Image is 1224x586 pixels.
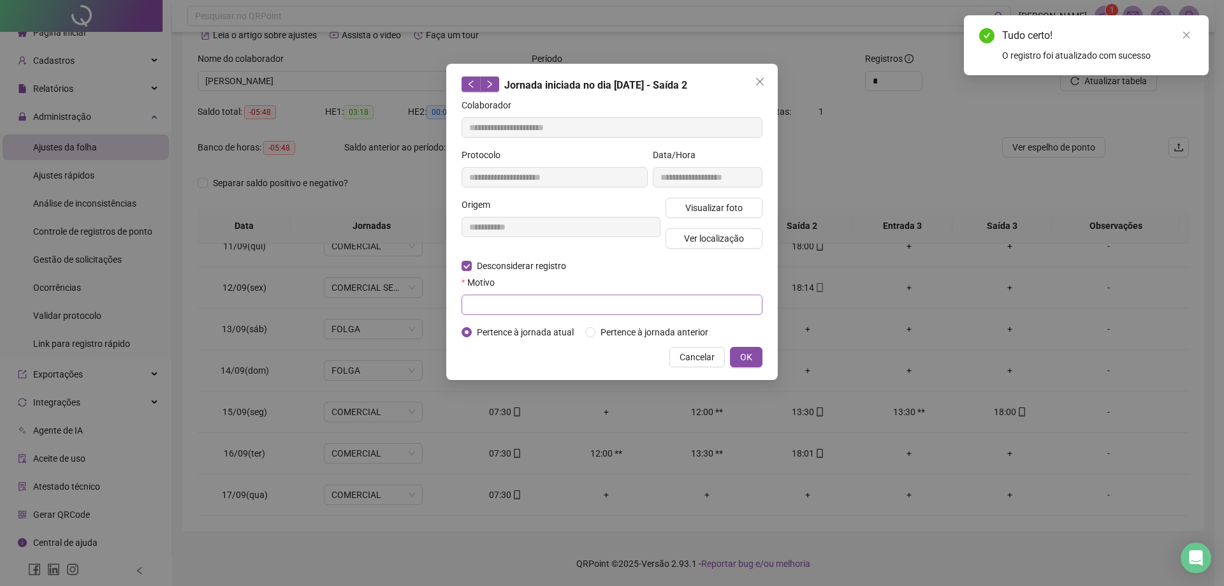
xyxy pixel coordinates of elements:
[755,77,765,87] span: close
[666,198,762,218] button: Visualizar foto
[653,148,704,162] label: Data/Hora
[740,350,752,364] span: OK
[1182,31,1191,40] span: close
[666,228,762,249] button: Ver localização
[467,80,476,89] span: left
[1181,543,1211,573] div: Open Intercom Messenger
[480,77,499,92] button: right
[462,275,503,289] label: Motivo
[750,71,770,92] button: Close
[485,80,494,89] span: right
[1179,28,1193,42] a: Close
[1002,48,1193,62] div: O registro foi atualizado com sucesso
[979,28,994,43] span: check-circle
[684,231,744,245] span: Ver localização
[462,77,481,92] button: left
[462,98,520,112] label: Colaborador
[685,201,743,215] span: Visualizar foto
[462,198,499,212] label: Origem
[680,350,715,364] span: Cancelar
[669,347,725,367] button: Cancelar
[730,347,762,367] button: OK
[1002,28,1193,43] div: Tudo certo!
[462,77,762,93] div: Jornada iniciada no dia [DATE] - Saída 2
[472,259,571,273] span: Desconsiderar registro
[472,325,579,339] span: Pertence à jornada atual
[462,148,509,162] label: Protocolo
[595,325,713,339] span: Pertence à jornada anterior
